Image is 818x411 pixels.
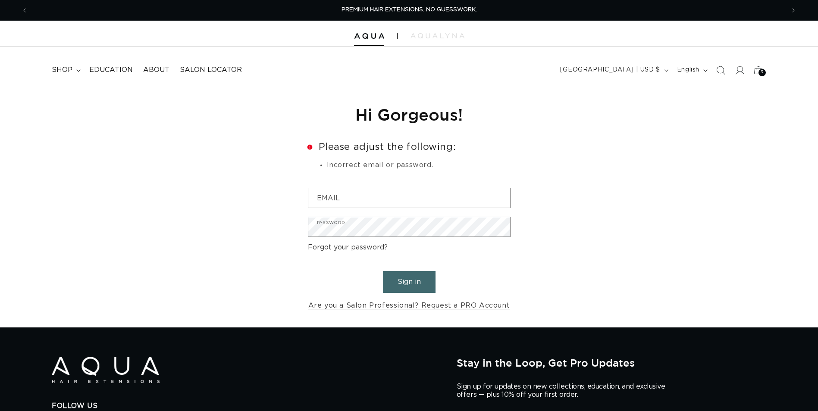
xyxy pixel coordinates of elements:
button: [GEOGRAPHIC_DATA] | USD $ [555,62,672,78]
img: Aqua Hair Extensions [354,33,384,39]
a: Salon Locator [175,60,247,80]
summary: shop [47,60,84,80]
a: Forgot your password? [308,241,388,254]
span: Salon Locator [180,65,242,75]
h2: Stay in the Loop, Get Pro Updates [457,357,766,369]
span: Education [89,65,133,75]
span: shop [52,65,72,75]
img: aqualyna.com [411,33,464,38]
input: Email [308,188,510,208]
button: Next announcement [784,2,803,19]
button: Sign in [383,271,436,293]
img: Aqua Hair Extensions [52,357,160,383]
span: About [143,65,169,75]
button: Previous announcement [15,2,34,19]
h2: Please adjust the following: [308,142,511,152]
p: Sign up for updates on new collections, education, and exclusive offers — plus 10% off your first... [457,383,672,399]
a: Are you a Salon Professional? Request a PRO Account [308,299,510,312]
span: 3 [761,69,764,76]
span: English [677,65,699,75]
span: [GEOGRAPHIC_DATA] | USD $ [560,65,660,75]
h1: Hi Gorgeous! [308,104,511,125]
a: About [138,60,175,80]
button: English [672,62,711,78]
h2: Follow Us [52,402,444,411]
li: Incorrect email or password. [327,160,511,171]
summary: Search [711,61,730,80]
a: Education [84,60,138,80]
span: PREMIUM HAIR EXTENSIONS. NO GUESSWORK. [342,7,477,12]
